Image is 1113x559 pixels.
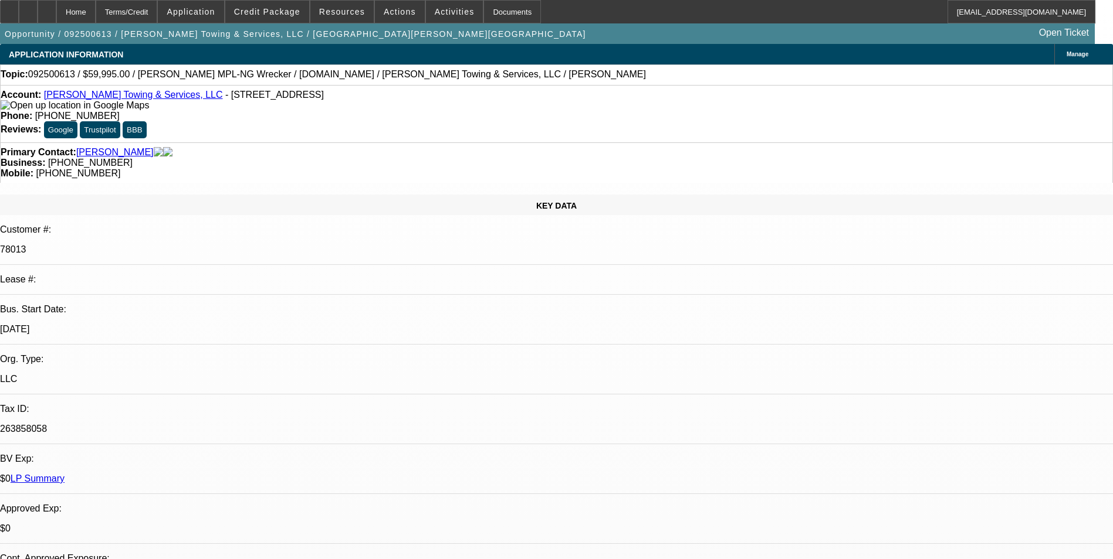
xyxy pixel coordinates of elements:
[225,90,324,100] span: - [STREET_ADDRESS]
[123,121,147,138] button: BBB
[154,147,163,158] img: facebook-icon.png
[9,50,123,59] span: APPLICATION INFORMATION
[536,201,577,210] span: KEY DATA
[1,124,41,134] strong: Reviews:
[435,7,475,16] span: Activities
[28,69,646,80] span: 092500613 / $59,995.00 / [PERSON_NAME] MPL-NG Wrecker / [DOMAIN_NAME] / [PERSON_NAME] Towing & Se...
[48,158,133,168] span: [PHONE_NUMBER]
[234,7,300,16] span: Credit Package
[35,111,120,121] span: [PHONE_NUMBER]
[375,1,425,23] button: Actions
[1,100,149,111] img: Open up location in Google Maps
[426,1,483,23] button: Activities
[5,29,586,39] span: Opportunity / 092500613 / [PERSON_NAME] Towing & Services, LLC / [GEOGRAPHIC_DATA][PERSON_NAME][G...
[1,168,33,178] strong: Mobile:
[319,7,365,16] span: Resources
[225,1,309,23] button: Credit Package
[1,69,28,80] strong: Topic:
[384,7,416,16] span: Actions
[80,121,120,138] button: Trustpilot
[310,1,374,23] button: Resources
[163,147,172,158] img: linkedin-icon.png
[167,7,215,16] span: Application
[1,147,76,158] strong: Primary Contact:
[1,158,45,168] strong: Business:
[1034,23,1094,43] a: Open Ticket
[1,90,41,100] strong: Account:
[1067,51,1088,57] span: Manage
[158,1,224,23] button: Application
[44,121,77,138] button: Google
[44,90,223,100] a: [PERSON_NAME] Towing & Services, LLC
[11,473,65,483] a: LP Summary
[1,100,149,110] a: View Google Maps
[36,168,120,178] span: [PHONE_NUMBER]
[76,147,154,158] a: [PERSON_NAME]
[1,111,32,121] strong: Phone:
